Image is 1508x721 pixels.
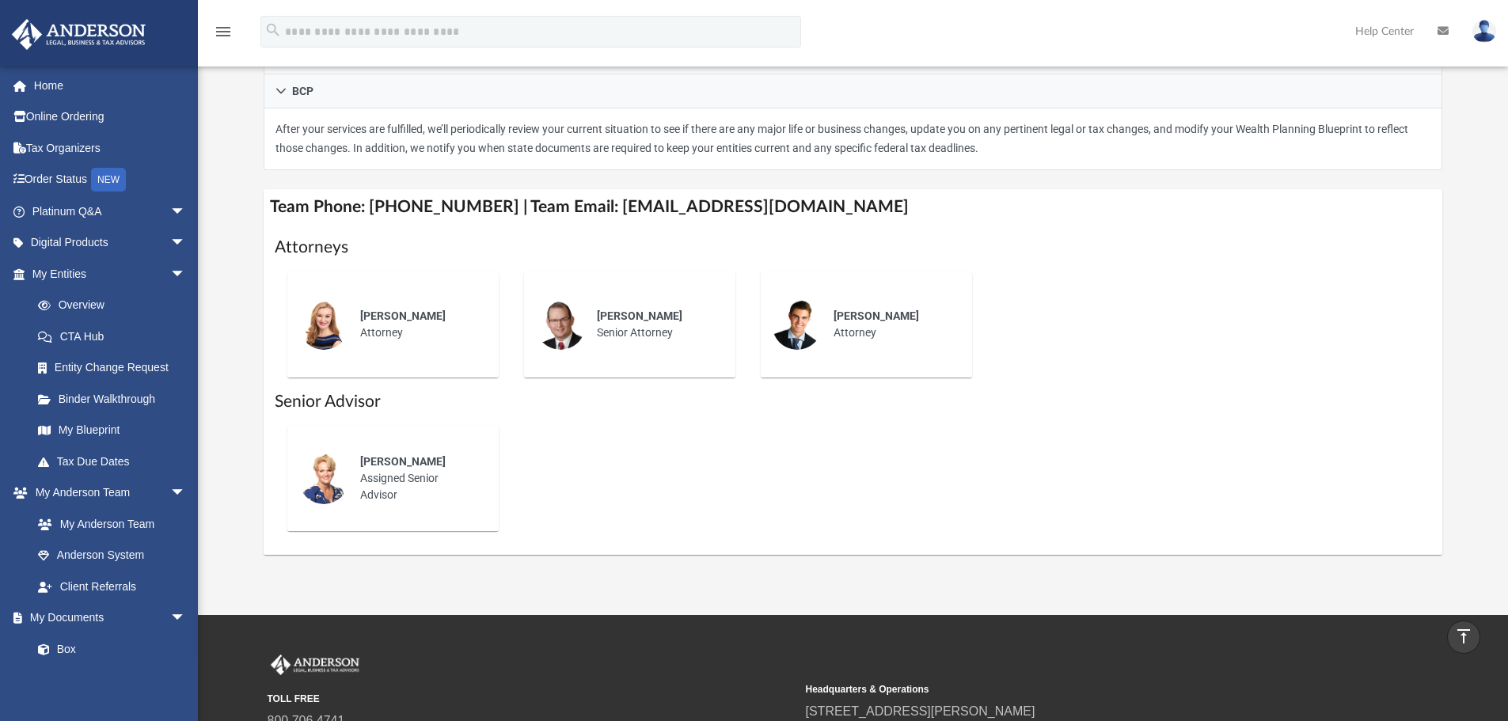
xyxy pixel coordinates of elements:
img: thumbnail [535,299,586,350]
div: NEW [91,168,126,192]
h1: Attorneys [275,236,1432,259]
div: Assigned Senior Advisor [349,442,488,514]
a: [STREET_ADDRESS][PERSON_NAME] [806,704,1035,718]
span: [PERSON_NAME] [360,455,446,468]
a: Tax Due Dates [22,446,210,477]
a: Online Ordering [11,101,210,133]
div: Senior Attorney [586,297,724,352]
a: Home [11,70,210,101]
div: Attorney [349,297,488,352]
div: BCP [264,108,1443,170]
a: menu [214,30,233,41]
span: arrow_drop_down [170,227,202,260]
small: Headquarters & Operations [806,682,1333,696]
span: [PERSON_NAME] [597,309,682,322]
img: User Pic [1472,20,1496,43]
p: After your services are fulfilled, we’ll periodically review your current situation to see if the... [275,120,1431,158]
img: thumbnail [298,299,349,350]
span: [PERSON_NAME] [360,309,446,322]
span: arrow_drop_down [170,477,202,510]
span: arrow_drop_down [170,258,202,290]
a: Digital Productsarrow_drop_down [11,227,210,259]
a: Platinum Q&Aarrow_drop_down [11,195,210,227]
a: Entity Change Request [22,352,210,384]
a: My Anderson Teamarrow_drop_down [11,477,202,509]
img: thumbnail [298,453,349,504]
i: menu [214,22,233,41]
a: My Anderson Team [22,508,194,540]
img: Anderson Advisors Platinum Portal [268,655,363,675]
a: CTA Hub [22,321,210,352]
a: Binder Walkthrough [22,383,210,415]
a: Client Referrals [22,571,202,602]
i: vertical_align_top [1454,627,1473,646]
a: My Blueprint [22,415,202,446]
span: arrow_drop_down [170,602,202,635]
span: [PERSON_NAME] [834,309,919,322]
a: BCP [264,74,1443,108]
span: arrow_drop_down [170,195,202,228]
img: thumbnail [772,299,822,350]
h4: Team Phone: [PHONE_NUMBER] | Team Email: [EMAIL_ADDRESS][DOMAIN_NAME] [264,189,1443,225]
small: TOLL FREE [268,692,795,706]
a: Tax Organizers [11,132,210,164]
a: Anderson System [22,540,202,571]
i: search [264,21,282,39]
img: Anderson Advisors Platinum Portal [7,19,150,50]
a: My Entitiesarrow_drop_down [11,258,210,290]
a: Order StatusNEW [11,164,210,196]
span: BCP [292,85,313,97]
a: Overview [22,290,210,321]
h1: Senior Advisor [275,390,1432,413]
a: Meeting Minutes [22,665,202,696]
a: My Documentsarrow_drop_down [11,602,202,634]
a: Box [22,633,194,665]
div: Attorney [822,297,961,352]
a: vertical_align_top [1447,620,1480,654]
